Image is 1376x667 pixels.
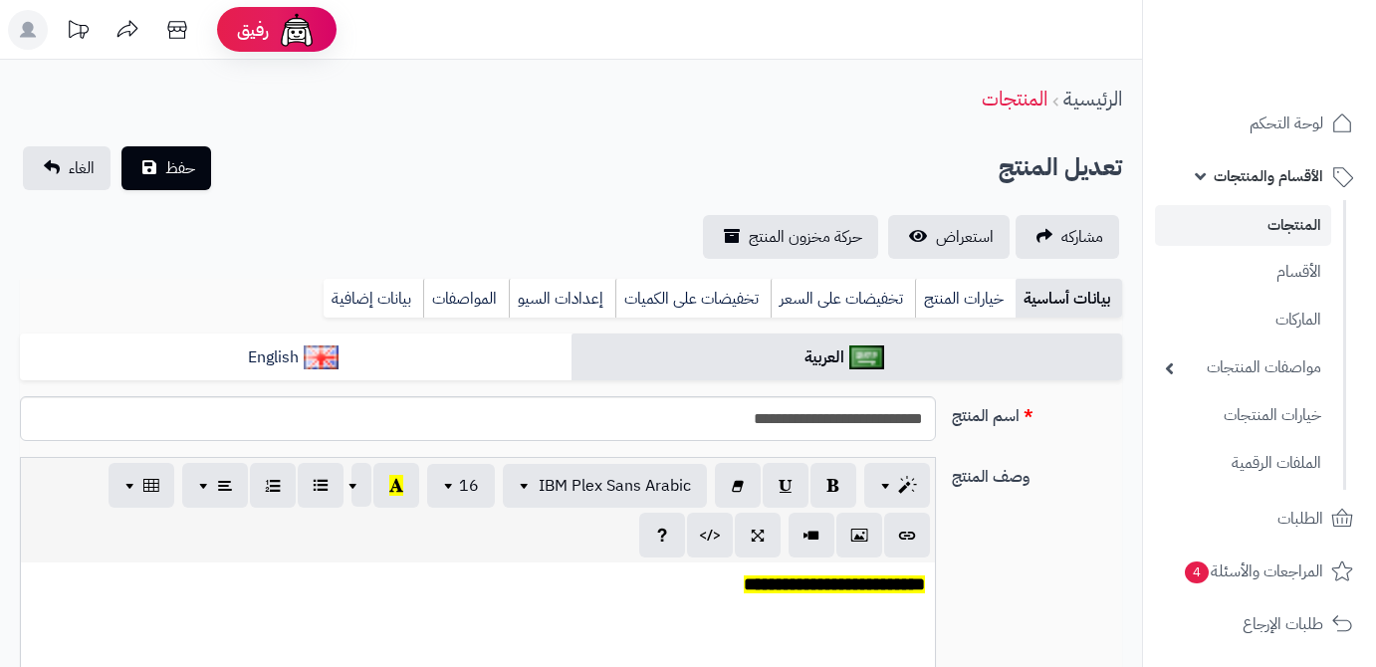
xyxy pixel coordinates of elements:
[69,156,95,180] span: الغاء
[1016,215,1119,259] a: مشاركه
[121,146,211,190] button: حفظ
[304,345,339,369] img: English
[539,474,691,498] span: IBM Plex Sans Arabic
[944,457,1130,489] label: وصف المنتج
[1155,495,1364,543] a: الطلبات
[615,279,771,319] a: تخفيضات على الكميات
[1155,205,1331,246] a: المنتجات
[53,10,103,55] a: تحديثات المنصة
[849,345,884,369] img: العربية
[915,279,1016,319] a: خيارات المنتج
[1155,251,1331,294] a: الأقسام
[936,225,994,249] span: استعراض
[503,464,707,508] button: IBM Plex Sans Arabic
[1155,346,1331,389] a: مواصفات المنتجات
[771,279,915,319] a: تخفيضات على السعر
[1061,225,1103,249] span: مشاركه
[572,333,1123,382] a: العربية
[237,18,269,42] span: رفيق
[1016,279,1122,319] a: بيانات أساسية
[324,279,423,319] a: بيانات إضافية
[277,10,317,50] img: ai-face.png
[423,279,509,319] a: المواصفات
[1185,561,1209,583] span: 4
[944,396,1130,428] label: اسم المنتج
[1155,100,1364,147] a: لوحة التحكم
[20,333,572,382] a: English
[1155,394,1331,437] a: خيارات المنتجات
[888,215,1010,259] a: استعراض
[23,146,111,190] a: الغاء
[165,156,195,180] span: حفظ
[999,147,1122,188] h2: تعديل المنتج
[1155,600,1364,648] a: طلبات الإرجاع
[1250,110,1323,137] span: لوحة التحكم
[459,474,479,498] span: 16
[1214,162,1323,190] span: الأقسام والمنتجات
[427,464,495,508] button: 16
[1063,84,1122,113] a: الرئيسية
[1277,505,1323,533] span: الطلبات
[1155,548,1364,595] a: المراجعات والأسئلة4
[749,225,862,249] span: حركة مخزون المنتج
[1243,610,1323,638] span: طلبات الإرجاع
[1155,299,1331,341] a: الماركات
[1155,442,1331,485] a: الملفات الرقمية
[1183,557,1323,585] span: المراجعات والأسئلة
[982,84,1047,113] a: المنتجات
[509,279,615,319] a: إعدادات السيو
[703,215,878,259] a: حركة مخزون المنتج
